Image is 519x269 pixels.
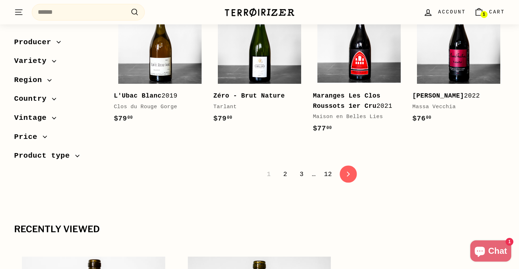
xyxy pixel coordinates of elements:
[227,115,232,120] sup: 00
[114,115,133,123] span: $79
[313,92,380,110] b: Maranges Les Clos Roussots 1er Cru
[489,8,505,16] span: Cart
[412,103,498,111] div: Massa Vecchia
[14,110,102,129] button: Vintage
[320,168,336,180] a: 12
[426,115,431,120] sup: 00
[313,124,332,133] span: $77
[14,129,102,148] button: Price
[14,54,102,73] button: Variety
[14,72,102,92] button: Region
[438,8,466,16] span: Account
[313,91,398,111] div: 2021
[313,113,398,121] div: Maison en Belles Lies
[14,93,52,105] span: Country
[14,35,102,54] button: Producer
[213,115,232,123] span: $79
[14,74,47,86] span: Region
[14,224,505,234] div: Recently viewed
[114,91,199,101] div: 2019
[412,115,431,123] span: $76
[127,115,133,120] sup: 00
[412,91,498,101] div: 2022
[468,240,513,263] inbox-online-store-chat: Shopify online store chat
[279,168,291,180] a: 2
[412,92,464,99] b: [PERSON_NAME]
[14,131,43,143] span: Price
[312,171,316,177] span: …
[14,148,102,168] button: Product type
[263,168,275,180] span: 1
[14,55,52,68] span: Variety
[470,2,509,23] a: Cart
[114,103,199,111] div: Clos du Rouge Gorge
[14,150,75,162] span: Product type
[213,103,299,111] div: Tarlant
[296,168,308,180] a: 3
[14,36,56,48] span: Producer
[327,125,332,130] sup: 00
[483,12,485,17] span: 1
[14,92,102,111] button: Country
[14,112,52,124] span: Vintage
[114,92,161,99] b: L'Ubac Blanc
[213,92,285,99] b: Zéro - Brut Nature
[419,2,470,23] a: Account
